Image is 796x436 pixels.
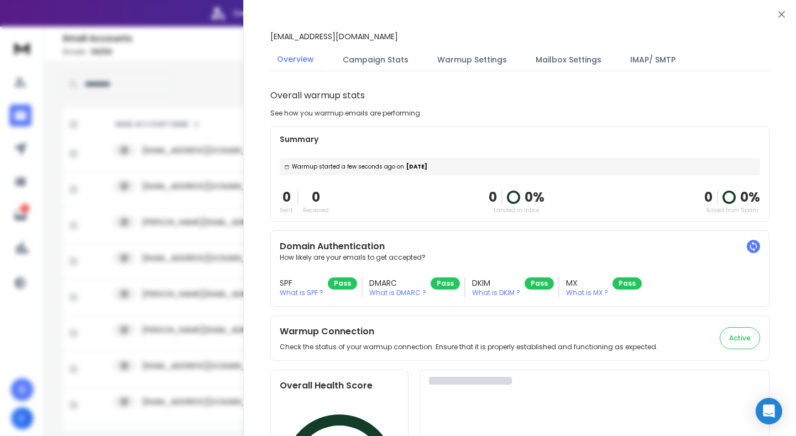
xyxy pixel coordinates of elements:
div: Pass [525,277,554,290]
p: How likely are your emails to get accepted? [280,253,760,262]
button: IMAP/ SMTP [624,48,682,72]
div: Pass [431,277,460,290]
p: What is DMARC ? [369,288,426,297]
h3: DMARC [369,277,426,288]
h2: Warmup Connection [280,325,658,338]
h3: MX [566,277,608,288]
p: Check the status of your warmup connection. Ensure that it is properly established and functionin... [280,343,658,351]
h2: Overall Health Score [280,379,399,392]
p: Summary [280,134,760,145]
div: [DATE] [280,158,760,175]
div: Pass [612,277,642,290]
p: 0 [303,188,329,206]
div: Pass [328,277,357,290]
span: Warmup started a few seconds ago on [292,162,404,171]
button: Overview [270,47,321,72]
button: Active [720,327,760,349]
h3: SPF [280,277,323,288]
p: 0 % [525,188,544,206]
p: [EMAIL_ADDRESS][DOMAIN_NAME] [270,31,398,42]
p: 0 % [740,188,760,206]
p: Saved from Spam [704,206,760,214]
h2: Domain Authentication [280,240,760,253]
strong: 0 [704,188,713,206]
p: What is DKIM ? [472,288,520,297]
button: Campaign Stats [336,48,415,72]
p: 0 [280,188,293,206]
button: Warmup Settings [431,48,514,72]
p: Received [303,206,329,214]
h3: DKIM [472,277,520,288]
p: Sent [280,206,293,214]
h1: Overall warmup stats [270,89,365,102]
p: Landed in Inbox [489,206,544,214]
p: See how you warmup emails are performing [270,109,420,118]
p: What is MX ? [566,288,608,297]
p: 0 [489,188,497,206]
button: Mailbox Settings [529,48,608,72]
div: Open Intercom Messenger [756,398,782,424]
p: What is SPF ? [280,288,323,297]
